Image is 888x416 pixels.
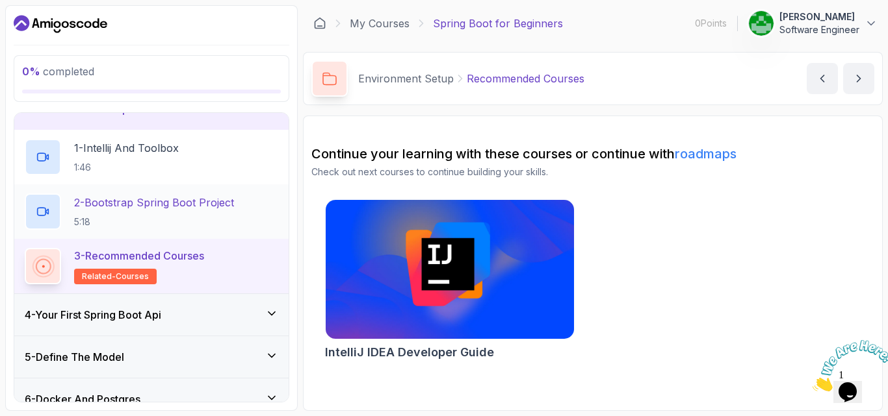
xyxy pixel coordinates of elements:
button: previous content [807,63,838,94]
p: Software Engineer [779,23,859,36]
iframe: chat widget [807,335,888,397]
h3: 4 - Your First Spring Boot Api [25,307,161,323]
img: IntelliJ IDEA Developer Guide card [326,200,574,339]
button: 1-Intellij And Toolbox1:46 [25,139,278,175]
p: 2 - Bootstrap Spring Boot Project [74,195,234,210]
img: user profile image [749,11,774,36]
button: user profile image[PERSON_NAME]Software Engineer [748,10,878,36]
p: Environment Setup [358,71,454,86]
button: next content [843,63,874,94]
span: 0 % [22,65,40,78]
p: Check out next courses to continue building your skills. [311,165,874,178]
p: 1:46 [74,161,179,174]
p: 3 - Recommended Courses [74,248,204,263]
p: Spring Boot for Beginners [433,16,563,31]
h2: IntelliJ IDEA Developer Guide [325,343,494,361]
a: Dashboard [313,17,326,30]
button: 4-Your First Spring Boot Api [14,294,289,336]
a: IntelliJ IDEA Developer Guide cardIntelliJ IDEA Developer Guide [325,199,575,361]
p: 0 Points [695,17,727,30]
h2: Continue your learning with these courses or continue with [311,145,874,163]
img: Chat attention grabber [5,5,86,56]
p: Recommended Courses [467,71,584,86]
span: related-courses [82,271,149,282]
h3: 5 - Define The Model [25,349,124,365]
a: My Courses [350,16,410,31]
button: 5-Define The Model [14,336,289,378]
button: 3-Recommended Coursesrelated-courses [25,248,278,284]
p: 1 - Intellij And Toolbox [74,140,179,156]
span: completed [22,65,94,78]
span: 1 [5,5,10,16]
p: [PERSON_NAME] [779,10,859,23]
button: 2-Bootstrap Spring Boot Project5:18 [25,193,278,230]
a: roadmaps [675,146,737,162]
p: 5:18 [74,215,234,228]
a: Dashboard [14,14,107,34]
h3: 6 - Docker And Postgres [25,391,140,407]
